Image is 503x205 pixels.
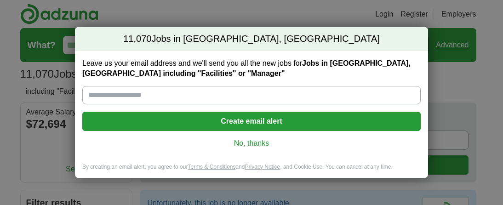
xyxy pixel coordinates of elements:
[90,138,413,148] a: No, thanks
[82,112,421,131] button: Create email alert
[82,59,411,77] strong: Jobs in [GEOGRAPHIC_DATA], [GEOGRAPHIC_DATA] including "Facilities" or "Manager"
[188,164,235,170] a: Terms & Conditions
[245,164,280,170] a: Privacy Notice
[75,163,428,178] div: By creating an email alert, you agree to our and , and Cookie Use. You can cancel at any time.
[82,58,421,79] label: Leave us your email address and we'll send you all the new jobs for
[75,27,428,51] h2: Jobs in [GEOGRAPHIC_DATA], [GEOGRAPHIC_DATA]
[123,33,151,46] span: 11,070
